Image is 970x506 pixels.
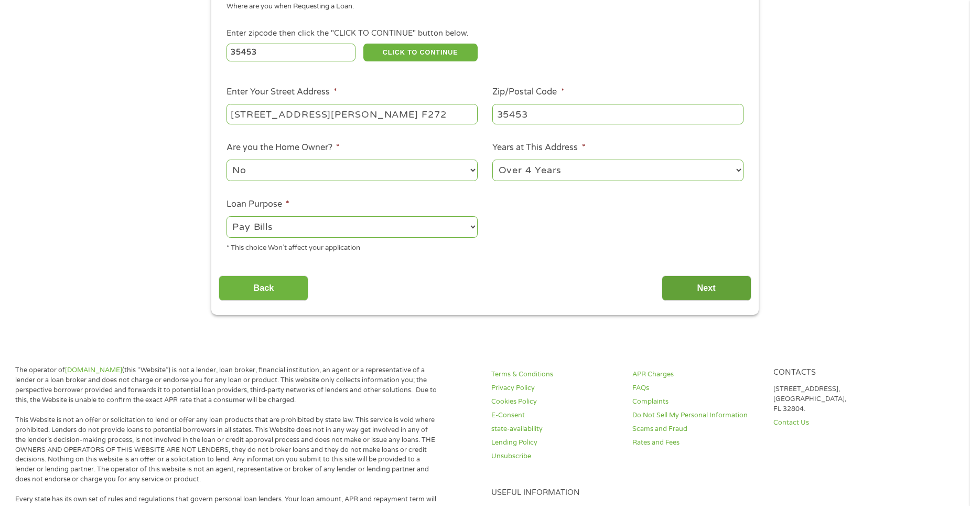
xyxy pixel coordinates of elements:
[491,383,619,393] a: Privacy Policy
[15,415,438,484] p: This Website is not an offer or solicitation to lend or offer any loan products that are prohibit...
[773,368,901,378] h4: Contacts
[632,370,760,379] a: APR Charges
[15,365,438,405] p: The operator of (this “Website”) is not a lender, loan broker, financial institution, an agent or...
[491,424,619,434] a: state-availability
[227,87,337,98] label: Enter Your Street Address
[491,451,619,461] a: Unsubscribe
[227,44,356,61] input: Enter Zipcode (e.g 01510)
[662,276,751,301] input: Next
[227,2,736,12] div: Where are you when Requesting a Loan.
[492,142,585,153] label: Years at This Address
[491,397,619,407] a: Cookies Policy
[632,397,760,407] a: Complaints
[491,438,619,448] a: Lending Policy
[227,239,478,254] div: * This choice Won’t affect your application
[632,410,760,420] a: Do Not Sell My Personal Information
[491,370,619,379] a: Terms & Conditions
[227,28,743,39] div: Enter zipcode then click the "CLICK TO CONTINUE" button below.
[363,44,478,61] button: CLICK TO CONTINUE
[227,199,289,210] label: Loan Purpose
[632,424,760,434] a: Scams and Fraud
[219,276,308,301] input: Back
[491,410,619,420] a: E-Consent
[632,383,760,393] a: FAQs
[632,438,760,448] a: Rates and Fees
[773,418,901,428] a: Contact Us
[227,142,340,153] label: Are you the Home Owner?
[491,488,901,498] h4: Useful Information
[492,87,564,98] label: Zip/Postal Code
[773,384,901,414] p: [STREET_ADDRESS], [GEOGRAPHIC_DATA], FL 32804.
[227,104,478,124] input: 1 Main Street
[65,366,122,374] a: [DOMAIN_NAME]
